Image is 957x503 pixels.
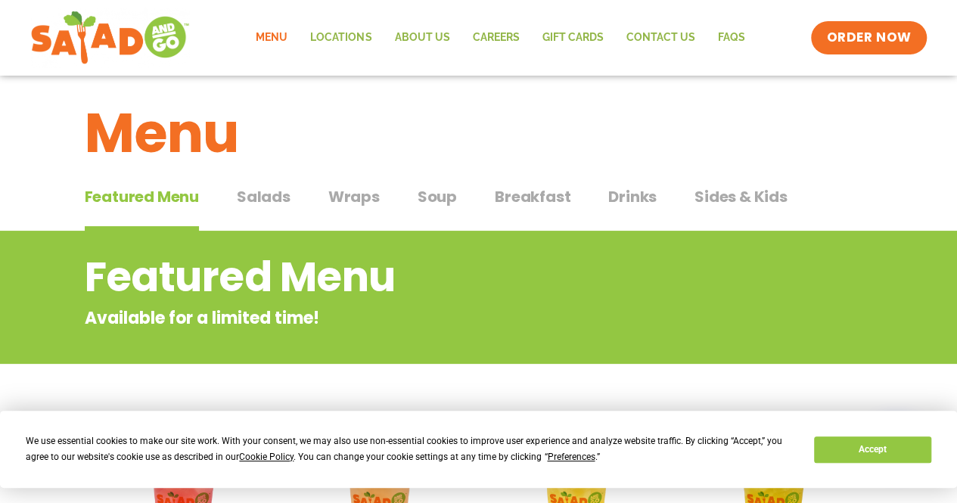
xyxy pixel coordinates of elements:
button: Accept [814,436,931,463]
h2: Featured Menu [85,247,751,308]
h1: Menu [85,92,873,174]
img: new-SAG-logo-768×292 [30,8,190,68]
span: Sides & Kids [694,185,788,208]
span: Breakfast [495,185,570,208]
a: Contact Us [614,20,706,55]
span: Drinks [608,185,657,208]
span: Wraps [328,185,380,208]
a: Menu [244,20,299,55]
a: FAQs [706,20,756,55]
a: ORDER NOW [811,21,926,54]
nav: Menu [244,20,756,55]
span: Soup [418,185,457,208]
span: ORDER NOW [826,29,911,47]
div: Tabbed content [85,180,873,231]
div: We use essential cookies to make our site work. With your consent, we may also use non-essential ... [26,433,796,465]
a: Careers [461,20,530,55]
span: Cookie Policy [239,452,294,462]
a: GIFT CARDS [530,20,614,55]
span: Preferences [547,452,595,462]
span: Featured Menu [85,185,199,208]
a: Locations [299,20,383,55]
span: Salads [237,185,291,208]
p: Available for a limited time! [85,306,751,331]
a: About Us [383,20,461,55]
